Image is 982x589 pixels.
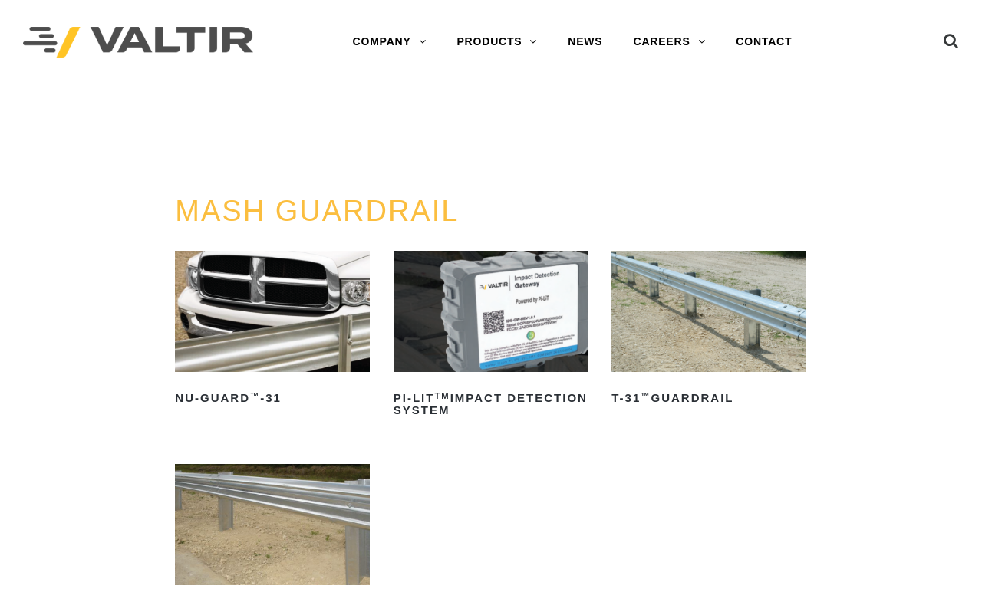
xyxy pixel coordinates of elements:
a: PI-LITTMImpact Detection System [394,251,588,423]
img: Valtir [23,27,253,58]
a: NU-GUARD™-31 [175,251,369,410]
sup: ™ [250,391,260,400]
a: NEWS [552,27,618,58]
a: CAREERS [618,27,720,58]
a: PRODUCTS [441,27,552,58]
a: MASH GUARDRAIL [175,195,459,227]
h2: NU-GUARD -31 [175,386,369,410]
a: COMPANY [338,27,442,58]
h2: PI-LIT Impact Detection System [394,386,588,423]
a: CONTACT [720,27,807,58]
sup: ™ [641,391,651,400]
a: T-31™Guardrail [611,251,806,410]
h2: T-31 Guardrail [611,386,806,410]
sup: TM [434,391,450,400]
